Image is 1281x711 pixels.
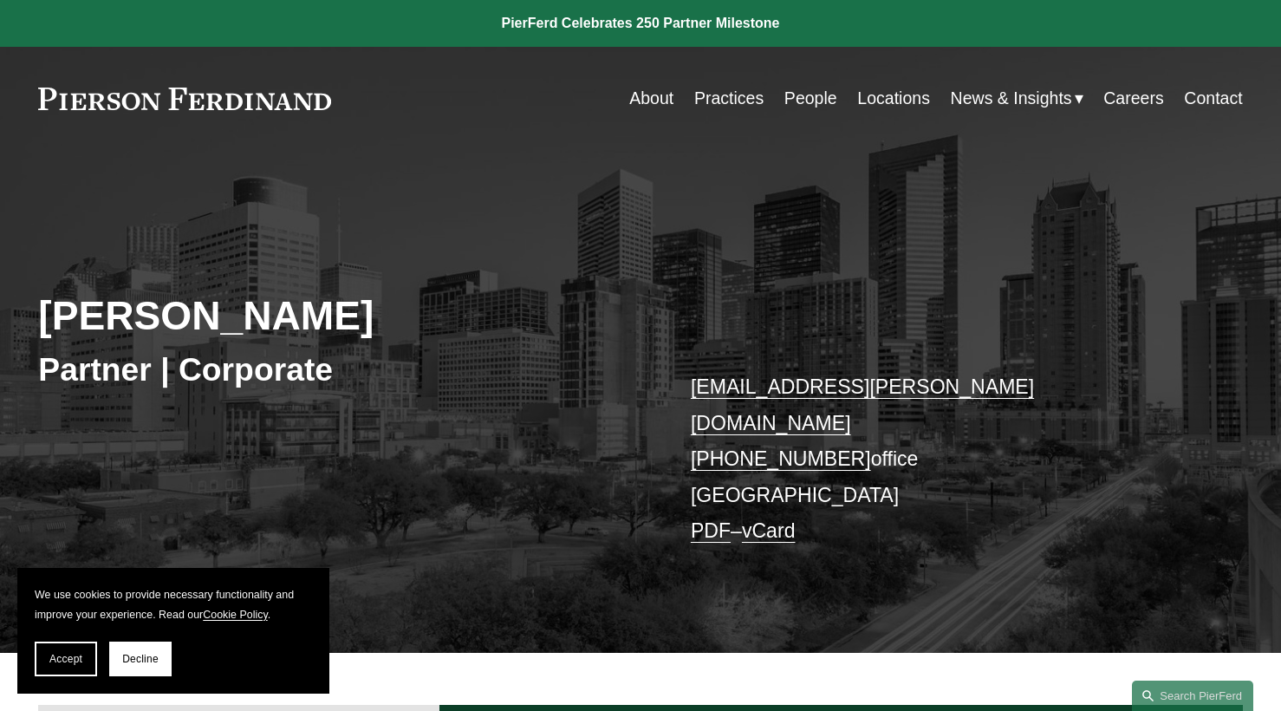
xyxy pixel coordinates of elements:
[691,375,1034,434] a: [EMAIL_ADDRESS][PERSON_NAME][DOMAIN_NAME]
[857,82,930,115] a: Locations
[1184,82,1242,115] a: Contact
[35,642,97,676] button: Accept
[691,447,871,470] a: [PHONE_NUMBER]
[694,82,764,115] a: Practices
[691,369,1193,550] p: office [GEOGRAPHIC_DATA] –
[784,82,837,115] a: People
[17,568,329,694] section: Cookie banner
[951,82,1083,115] a: folder dropdown
[122,653,159,665] span: Decline
[742,519,796,542] a: vCard
[691,519,731,542] a: PDF
[1103,82,1163,115] a: Careers
[38,292,640,341] h2: [PERSON_NAME]
[38,349,640,389] h3: Partner | Corporate
[35,585,312,624] p: We use cookies to provide necessary functionality and improve your experience. Read our .
[951,83,1072,114] span: News & Insights
[109,642,172,676] button: Decline
[629,82,673,115] a: About
[1132,681,1253,711] a: Search this site
[203,609,267,621] a: Cookie Policy
[49,653,82,665] span: Accept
